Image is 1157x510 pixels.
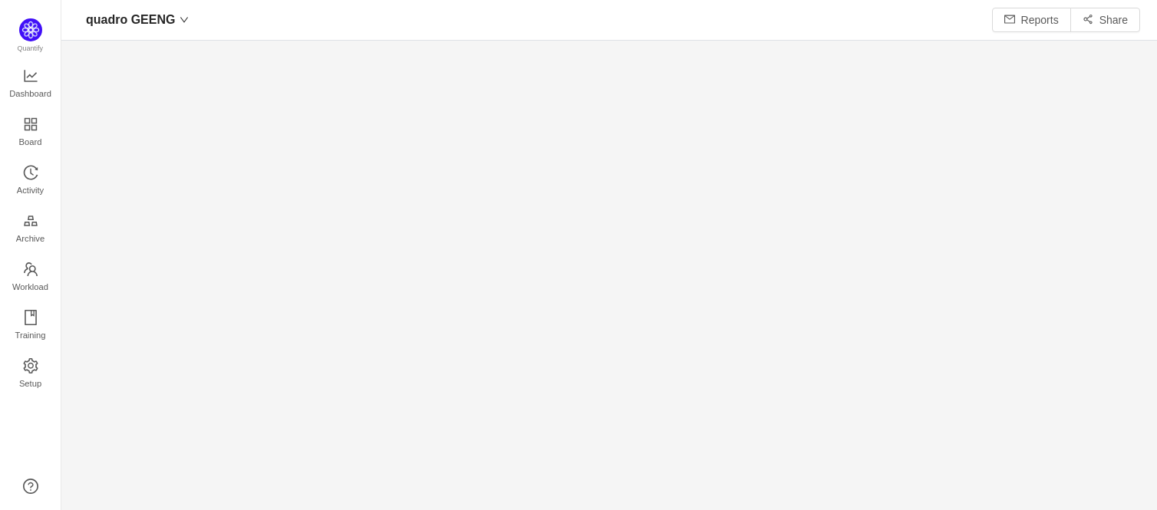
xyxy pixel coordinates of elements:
[23,359,38,390] a: Setup
[23,68,38,84] i: icon: line-chart
[23,213,38,229] i: icon: gold
[992,8,1071,32] button: icon: mailReports
[23,262,38,293] a: Workload
[23,166,38,196] a: Activity
[23,165,38,180] i: icon: history
[23,117,38,148] a: Board
[15,320,45,350] span: Training
[18,44,44,52] span: Quantify
[23,310,38,325] i: icon: book
[180,15,189,25] i: icon: down
[23,358,38,373] i: icon: setting
[23,479,38,494] a: icon: question-circle
[23,214,38,245] a: Archive
[23,262,38,277] i: icon: team
[1070,8,1140,32] button: icon: share-altShare
[23,311,38,341] a: Training
[17,175,44,206] span: Activity
[12,271,48,302] span: Workload
[23,69,38,100] a: Dashboard
[16,223,44,254] span: Archive
[9,78,51,109] span: Dashboard
[19,18,42,41] img: Quantify
[19,127,42,157] span: Board
[23,117,38,132] i: icon: appstore
[19,368,41,399] span: Setup
[86,8,175,32] span: quadro GEENG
